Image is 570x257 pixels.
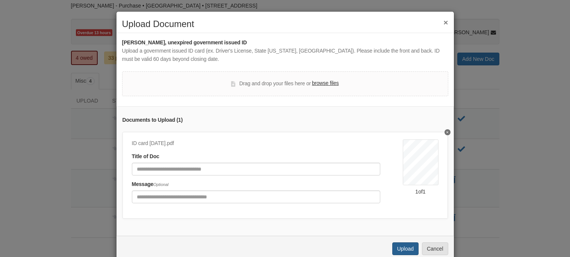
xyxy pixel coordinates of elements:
[392,242,419,255] button: Upload
[231,79,339,88] div: Drag and drop your files here or
[422,242,448,255] button: Cancel
[122,39,448,47] div: [PERSON_NAME], unexpired government issued ID
[312,79,339,88] label: browse files
[132,153,159,161] label: Title of Doc
[132,139,380,148] div: ID card [DATE].pdf
[122,19,448,29] h2: Upload Document
[445,129,451,135] button: Delete undefined
[122,47,448,63] div: Upload a government issued ID card (ex. Driver's License, State [US_STATE], [GEOGRAPHIC_DATA]). P...
[132,190,380,203] input: Include any comments on this document
[153,182,168,187] span: Optional
[132,163,380,175] input: Document Title
[122,116,448,124] div: Documents to Upload ( 1 )
[403,188,438,195] div: 1 of 1
[132,180,169,189] label: Message
[443,18,448,26] button: ×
